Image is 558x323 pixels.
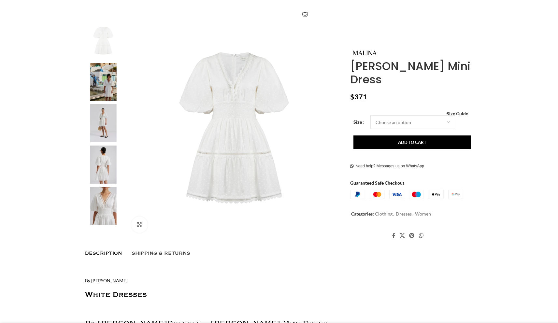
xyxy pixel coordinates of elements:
[350,50,379,56] img: By Malina
[393,210,394,218] span: ,
[353,135,471,149] button: Add to cart
[417,231,425,240] a: WhatsApp social link
[83,187,123,225] img: By Malina clothing
[412,210,413,218] span: ,
[350,92,354,101] span: $
[83,146,123,184] img: By Malina
[350,190,463,199] img: guaranteed-safe-checkout-bordered.j
[83,104,123,142] img: By Malina dresses
[350,59,473,86] h1: [PERSON_NAME] Mini Dress
[350,163,424,169] a: Need help? Messages us on WhatsApp
[375,211,393,217] a: Clothing
[353,119,364,126] label: Size
[85,278,127,283] a: By [PERSON_NAME]
[350,92,367,101] bdi: 371
[415,211,431,217] a: Women
[85,292,147,297] strong: White Dresses
[132,251,190,256] span: Shipping & Returns
[390,231,397,240] a: Facebook social link
[407,231,417,240] a: Pinterest social link
[350,180,404,185] strong: Guaranteed Safe Checkout
[85,251,122,256] span: Description
[396,211,412,217] a: Dresses
[398,231,407,240] a: X social link
[83,22,123,60] img: By Malina
[126,22,342,238] img: By Malina
[83,63,123,101] img: By Malina dress
[351,211,374,217] span: Categories:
